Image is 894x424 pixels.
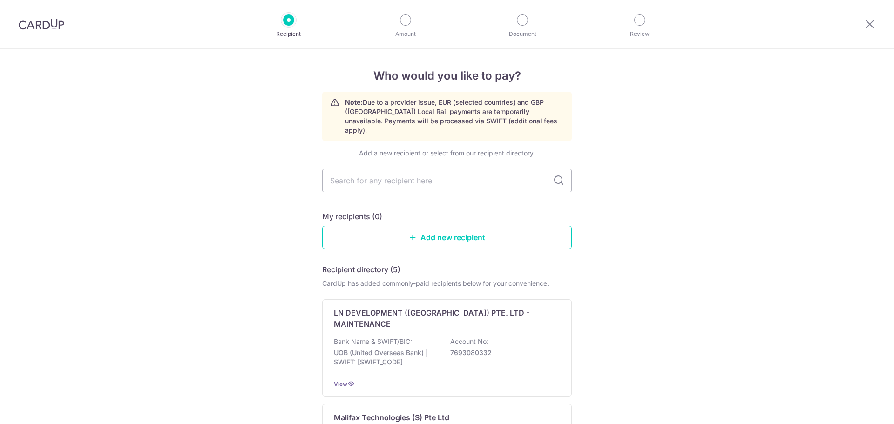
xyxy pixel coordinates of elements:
[322,279,572,288] div: CardUp has added commonly-paid recipients below for your convenience.
[254,29,323,39] p: Recipient
[322,264,400,275] h5: Recipient directory (5)
[450,348,555,357] p: 7693080332
[322,211,382,222] h5: My recipients (0)
[322,226,572,249] a: Add new recipient
[334,337,412,346] p: Bank Name & SWIFT/BIC:
[334,348,438,367] p: UOB (United Overseas Bank) | SWIFT: [SWIFT_CODE]
[371,29,440,39] p: Amount
[334,307,549,330] p: LN DEVELOPMENT ([GEOGRAPHIC_DATA]) PTE. LTD - MAINTENANCE
[605,29,674,39] p: Review
[834,396,885,419] iframe: Opens a widget where you can find more information
[334,412,449,423] p: Malifax Technologies (S) Pte Ltd
[322,169,572,192] input: Search for any recipient here
[334,380,347,387] a: View
[345,98,363,106] strong: Note:
[322,148,572,158] div: Add a new recipient or select from our recipient directory.
[19,19,64,30] img: CardUp
[345,98,564,135] p: Due to a provider issue, EUR (selected countries) and GBP ([GEOGRAPHIC_DATA]) Local Rail payments...
[450,337,488,346] p: Account No:
[488,29,557,39] p: Document
[322,67,572,84] h4: Who would you like to pay?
